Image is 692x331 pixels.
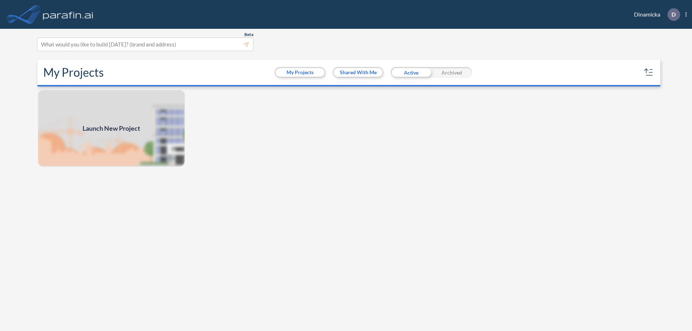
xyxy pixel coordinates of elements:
[83,124,140,133] span: Launch New Project
[431,67,472,78] div: Archived
[37,89,185,167] a: Launch New Project
[391,67,431,78] div: Active
[244,32,253,37] span: Beta
[623,8,687,21] div: Dinamicka
[41,7,95,22] img: logo
[43,66,104,79] h2: My Projects
[671,11,676,18] p: D
[37,89,185,167] img: add
[643,67,655,78] button: sort
[276,68,324,77] button: My Projects
[334,68,382,77] button: Shared With Me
